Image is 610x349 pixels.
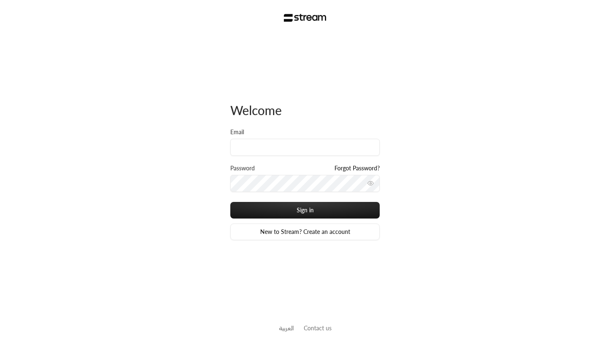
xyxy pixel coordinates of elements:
button: Sign in [230,202,380,219]
button: Contact us [304,324,332,332]
img: Stream Logo [284,14,327,22]
a: New to Stream? Create an account [230,224,380,240]
span: Welcome [230,103,282,118]
button: toggle password visibility [364,177,377,190]
a: Contact us [304,324,332,332]
a: Forgot Password? [334,164,380,172]
label: Password [230,164,255,172]
label: Email [230,128,244,136]
a: العربية [279,320,294,336]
